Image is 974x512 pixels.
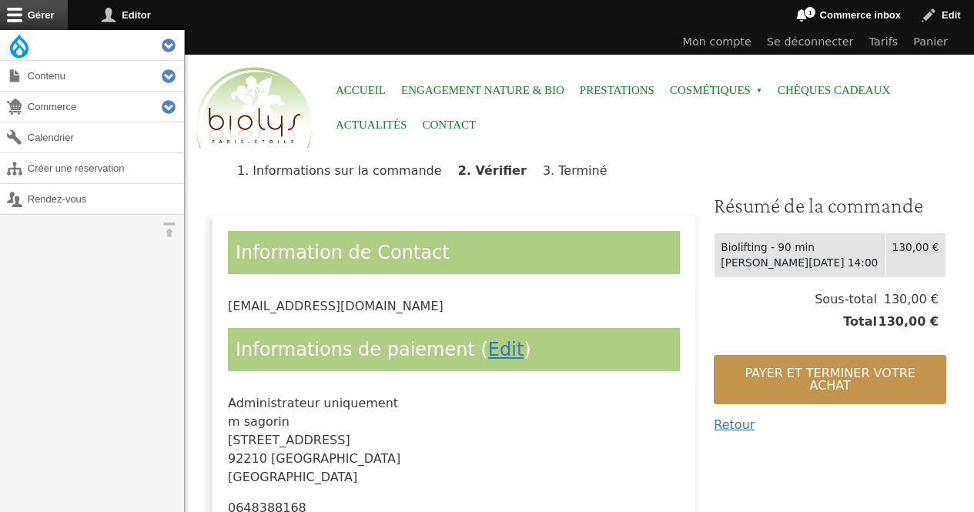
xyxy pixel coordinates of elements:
a: Panier [905,30,956,55]
a: Edit [488,339,524,360]
time: [PERSON_NAME][DATE] 14:00 [721,256,878,269]
a: Tarifs [862,30,906,55]
a: Accueil [336,73,386,108]
span: Sous-total [815,290,877,309]
div: [EMAIL_ADDRESS][DOMAIN_NAME] [228,297,680,316]
span: [GEOGRAPHIC_DATA] [271,451,400,466]
span: Total [843,313,877,331]
span: 130,00 € [877,290,939,309]
button: Orientation horizontale [154,215,184,245]
li: Informations sur la commande [237,163,454,178]
span: [STREET_ADDRESS] [228,433,350,447]
td: 130,00 € [885,233,946,277]
a: Prestations [580,73,654,108]
span: sagorin [244,414,290,429]
span: 92210 [228,451,267,466]
span: » [756,88,762,94]
div: Biolifting - 90 min [721,239,879,256]
li: Vérifier [458,163,539,178]
a: Engagement Nature & Bio [401,73,564,108]
header: Entête du site [185,30,974,162]
a: Retour [714,417,755,432]
a: Se déconnecter [759,30,862,55]
a: Mon compte [675,30,759,55]
img: Accueil [192,65,316,152]
li: Terminé [543,163,620,178]
span: [GEOGRAPHIC_DATA] [228,470,357,484]
h3: Résumé de la commande [714,192,946,219]
a: Contact [423,108,477,142]
a: Chèques cadeaux [778,73,890,108]
span: m [228,414,240,429]
span: Informations de paiement ( ) [236,339,531,360]
span: Cosmétiques [670,73,762,108]
a: Actualités [336,108,407,142]
span: 1 [804,6,816,18]
span: 130,00 € [877,313,939,331]
button: Payer et terminer votre achat [714,355,946,404]
span: Information de Contact [236,242,450,263]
